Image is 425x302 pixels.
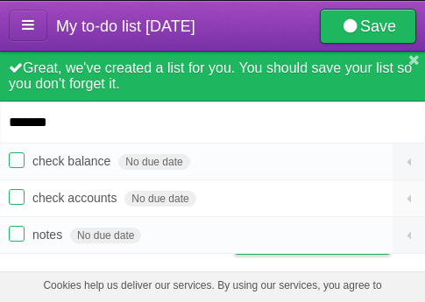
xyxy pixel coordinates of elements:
span: No due date [70,228,141,243]
span: Buy me a coffee [272,223,381,254]
label: Done [9,152,25,168]
span: notes [32,228,67,242]
span: My to-do list [DATE] [56,18,195,35]
span: No due date [118,154,189,170]
span: No due date [124,191,195,207]
span: check accounts [32,191,122,205]
label: Done [9,226,25,242]
label: Done [9,189,25,205]
span: check balance [32,154,116,168]
a: Save [320,9,416,44]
